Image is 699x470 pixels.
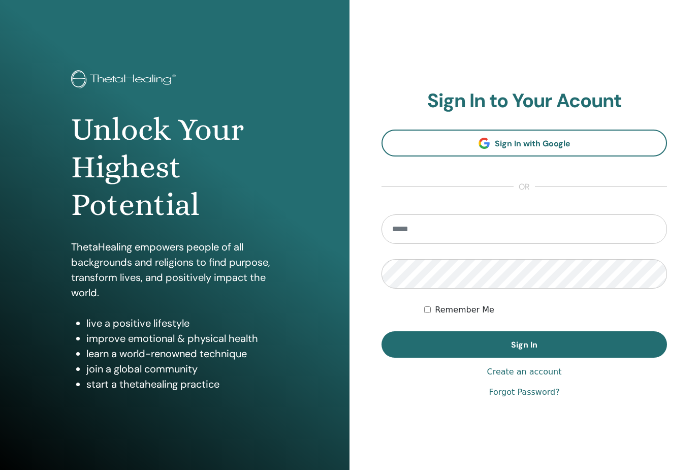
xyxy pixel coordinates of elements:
a: Sign In with Google [382,130,667,156]
p: ThetaHealing empowers people of all backgrounds and religions to find purpose, transform lives, a... [71,239,279,300]
span: Sign In [511,339,537,350]
li: start a thetahealing practice [86,377,279,392]
h1: Unlock Your Highest Potential [71,111,279,224]
label: Remember Me [435,304,494,316]
button: Sign In [382,331,667,358]
span: or [514,181,535,193]
h2: Sign In to Your Acount [382,89,667,113]
a: Forgot Password? [489,386,559,398]
li: join a global community [86,361,279,377]
span: Sign In with Google [495,138,570,149]
a: Create an account [487,366,561,378]
li: live a positive lifestyle [86,316,279,331]
li: improve emotional & physical health [86,331,279,346]
div: Keep me authenticated indefinitely or until I manually logout [424,304,667,316]
li: learn a world-renowned technique [86,346,279,361]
